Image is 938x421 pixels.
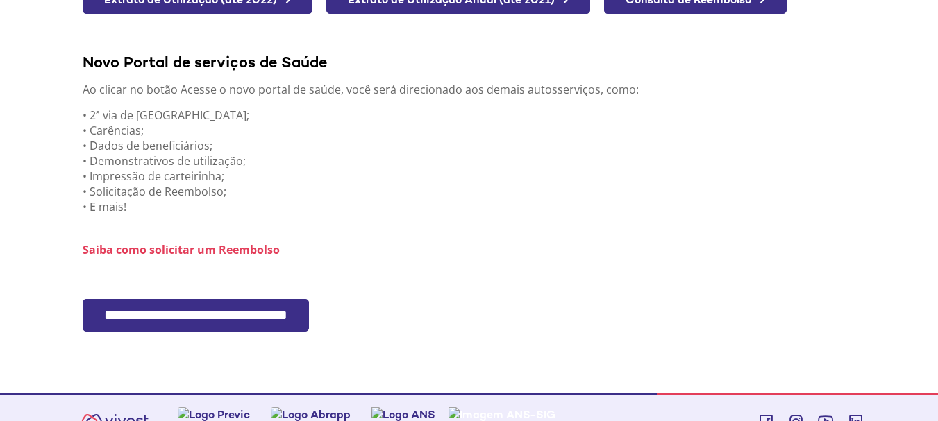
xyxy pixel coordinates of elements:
a: Saiba como solicitar um Reembolso [83,242,280,257]
div: Novo Portal de serviços de Saúde [83,52,866,71]
section: <span lang="pt-BR" dir="ltr">FacPlanPortlet - SSO Fácil</span> [83,299,866,366]
p: Ao clicar no botão Acesse o novo portal de saúde, você será direcionado aos demais autosserviços,... [83,82,866,97]
p: • 2ª via de [GEOGRAPHIC_DATA]; • Carências; • Dados de beneficiários; • Demonstrativos de utiliza... [83,108,866,214]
